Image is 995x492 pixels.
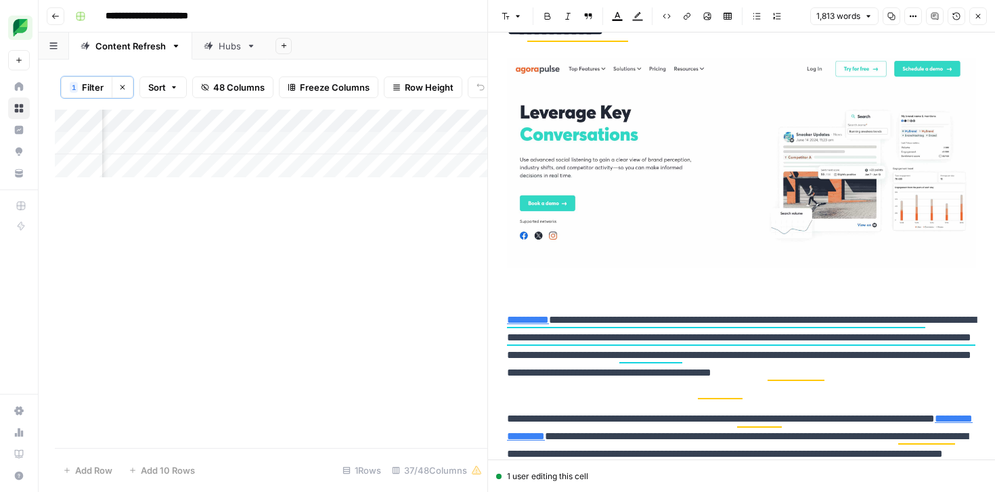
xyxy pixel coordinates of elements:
span: Freeze Columns [300,81,370,94]
button: 1Filter [61,76,112,98]
span: 48 Columns [213,81,265,94]
span: Row Height [405,81,454,94]
div: 37/48 Columns [386,460,487,481]
button: Help + Support [8,465,30,487]
button: 1,813 words [810,7,879,25]
a: Content Refresh [69,32,192,60]
img: SproutSocial Logo [8,16,32,40]
div: Hubs [219,39,241,53]
button: Add 10 Rows [120,460,203,481]
div: Content Refresh [95,39,166,53]
button: Freeze Columns [279,76,378,98]
span: Add Row [75,464,112,477]
div: 1 [70,82,78,93]
a: Hubs [192,32,267,60]
div: 1 user editing this cell [496,470,987,483]
span: Sort [148,81,166,94]
span: Add 10 Rows [141,464,195,477]
a: Settings [8,400,30,422]
span: 1 [72,82,76,93]
button: Row Height [384,76,462,98]
a: Home [8,76,30,97]
a: Browse [8,97,30,119]
span: Filter [82,81,104,94]
a: Usage [8,422,30,443]
button: Add Row [55,460,120,481]
button: Sort [139,76,187,98]
a: Opportunities [8,141,30,162]
span: 1,813 words [816,10,860,22]
a: Insights [8,119,30,141]
a: Learning Hub [8,443,30,465]
a: Your Data [8,162,30,184]
button: 48 Columns [192,76,273,98]
button: Workspace: SproutSocial [8,11,30,45]
div: 1 Rows [337,460,386,481]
